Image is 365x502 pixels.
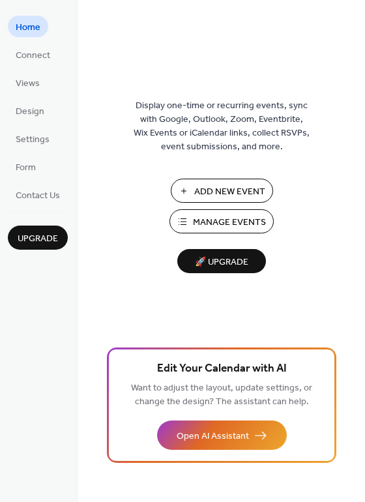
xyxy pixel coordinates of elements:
[8,100,52,121] a: Design
[16,161,36,175] span: Form
[157,360,287,378] span: Edit Your Calendar with AI
[16,189,60,203] span: Contact Us
[169,209,274,233] button: Manage Events
[8,226,68,250] button: Upgrade
[8,72,48,93] a: Views
[134,99,310,154] span: Display one-time or recurring events, sync with Google, Outlook, Zoom, Eventbrite, Wix Events or ...
[16,49,50,63] span: Connect
[16,21,40,35] span: Home
[194,185,265,199] span: Add New Event
[8,156,44,177] a: Form
[177,249,266,273] button: 🚀 Upgrade
[193,216,266,229] span: Manage Events
[8,16,48,37] a: Home
[131,379,312,411] span: Want to adjust the layout, update settings, or change the design? The assistant can help.
[177,430,249,443] span: Open AI Assistant
[8,128,57,149] a: Settings
[185,254,258,271] span: 🚀 Upgrade
[171,179,273,203] button: Add New Event
[157,421,287,450] button: Open AI Assistant
[18,232,58,246] span: Upgrade
[8,184,68,205] a: Contact Us
[16,77,40,91] span: Views
[16,105,44,119] span: Design
[8,44,58,65] a: Connect
[16,133,50,147] span: Settings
